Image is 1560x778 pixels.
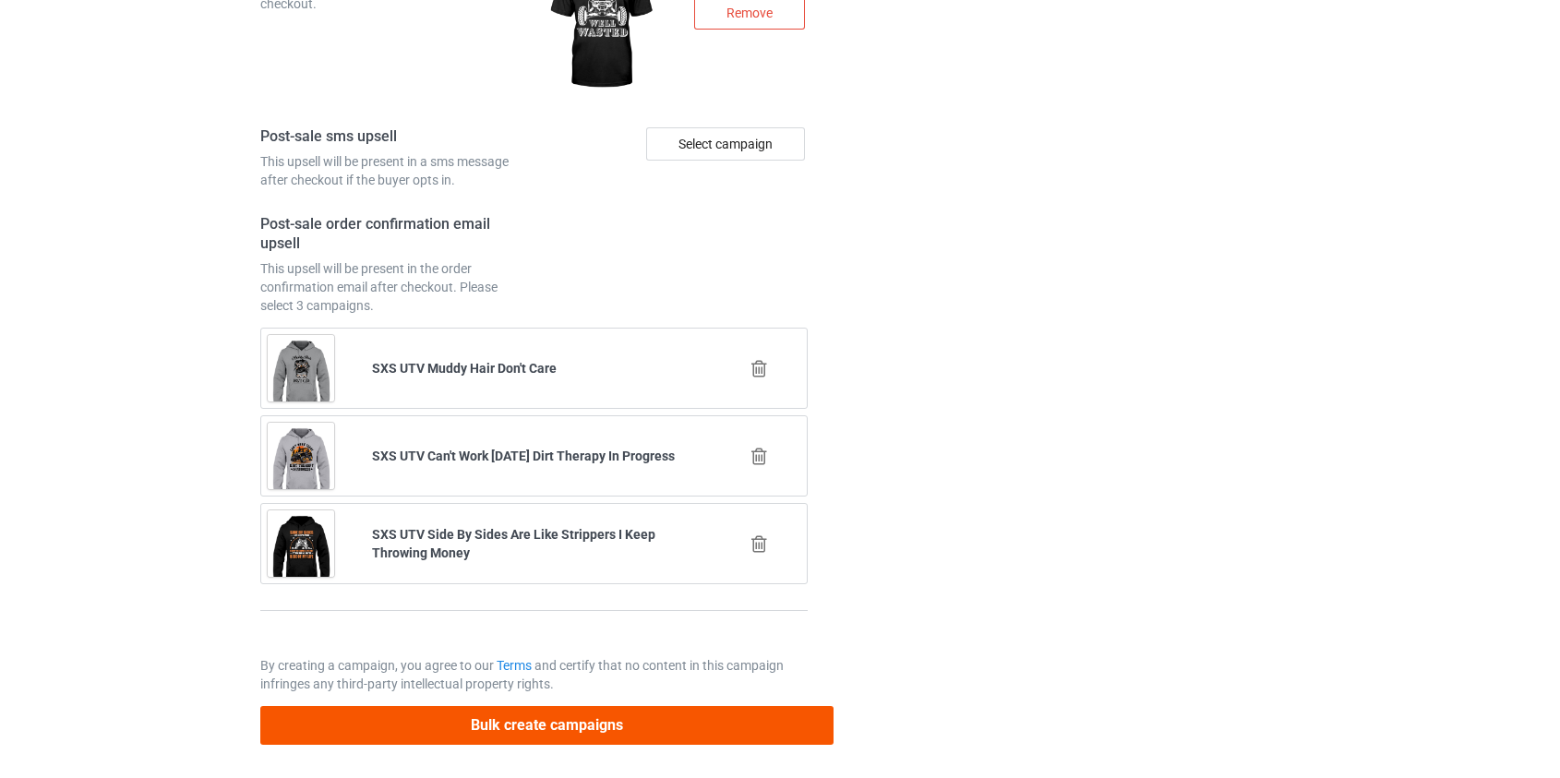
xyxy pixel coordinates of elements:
b: SXS UTV Can't Work [DATE] Dirt Therapy In Progress [372,449,675,463]
b: SXS UTV Side By Sides Are Like Strippers I Keep Throwing Money [372,527,655,560]
b: SXS UTV Muddy Hair Don't Care [372,361,557,376]
h4: Post-sale sms upsell [260,127,528,147]
h4: Post-sale order confirmation email upsell [260,215,528,253]
p: By creating a campaign, you agree to our and certify that no content in this campaign infringes a... [260,656,809,693]
div: This upsell will be present in a sms message after checkout if the buyer opts in. [260,152,528,189]
button: Bulk create campaigns [260,706,834,744]
div: This upsell will be present in the order confirmation email after checkout. Please select 3 campa... [260,259,528,315]
a: Terms [497,658,532,673]
div: Select campaign [646,127,805,161]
